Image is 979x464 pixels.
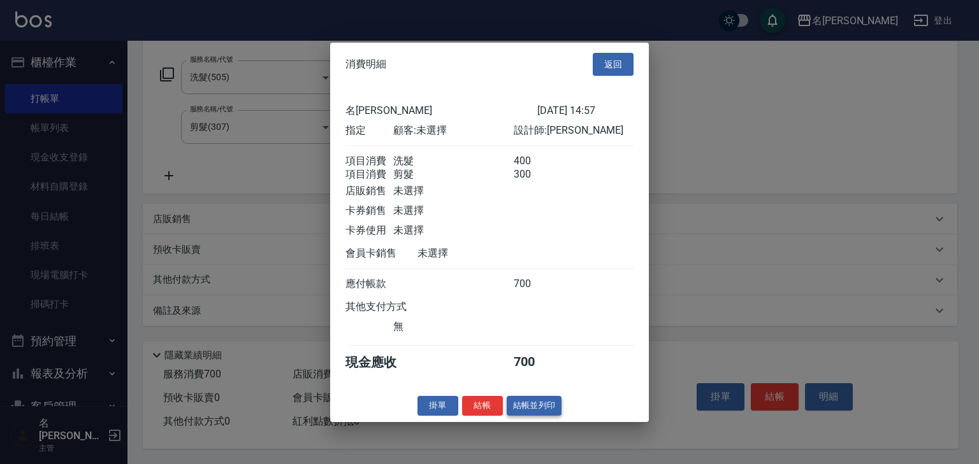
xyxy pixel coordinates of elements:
[514,168,562,181] div: 300
[393,124,513,137] div: 顧客: 未選擇
[514,354,562,371] div: 700
[514,124,634,137] div: 設計師: [PERSON_NAME]
[393,204,513,218] div: 未選擇
[417,247,537,260] div: 未選擇
[345,58,386,71] span: 消費明細
[514,278,562,291] div: 700
[345,278,393,291] div: 應付帳款
[514,155,562,168] div: 400
[393,320,513,334] div: 無
[345,247,417,260] div: 會員卡銷售
[393,224,513,237] div: 未選擇
[462,396,503,416] button: 結帳
[345,300,442,314] div: 其他支付方式
[537,104,634,118] div: [DATE] 14:57
[393,155,513,168] div: 洗髮
[345,104,537,118] div: 名[PERSON_NAME]
[393,185,513,198] div: 未選擇
[345,168,393,181] div: 項目消費
[393,168,513,181] div: 剪髮
[345,124,393,137] div: 指定
[345,224,393,237] div: 卡券使用
[345,185,393,198] div: 店販銷售
[593,52,634,76] button: 返回
[345,354,417,371] div: 現金應收
[345,204,393,218] div: 卡券銷售
[417,396,458,416] button: 掛單
[345,155,393,168] div: 項目消費
[507,396,562,416] button: 結帳並列印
